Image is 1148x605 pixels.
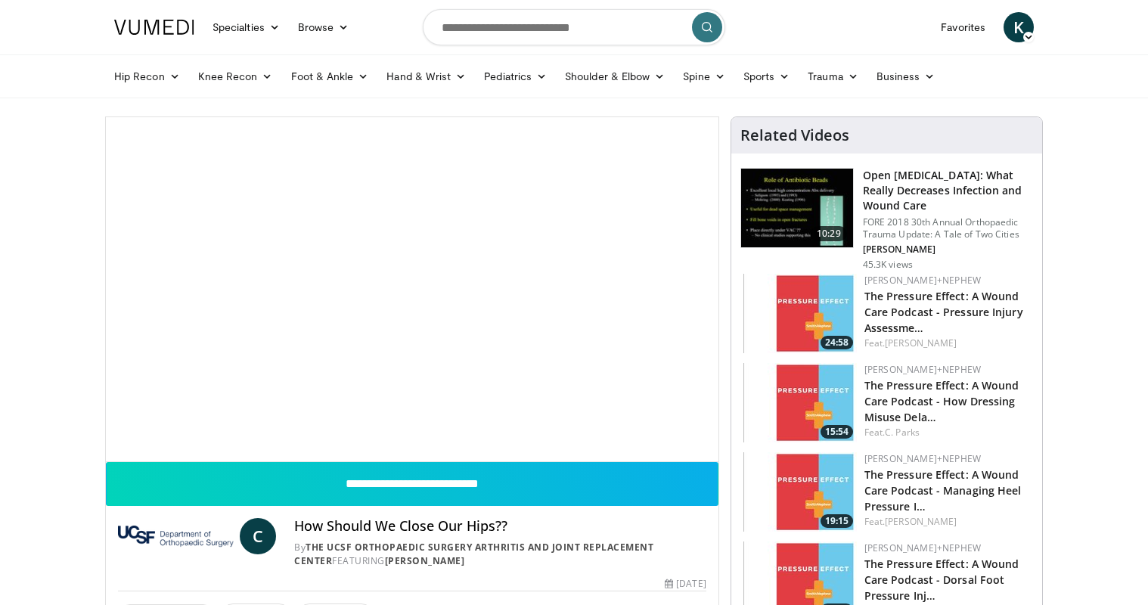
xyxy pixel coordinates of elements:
div: Feat. [864,515,1030,529]
img: ded7be61-cdd8-40fc-98a3-de551fea390e.150x105_q85_crop-smart_upscale.jpg [741,169,853,247]
a: [PERSON_NAME]+Nephew [864,541,981,554]
div: Feat. [864,337,1030,350]
a: [PERSON_NAME] [885,515,957,528]
a: 19:15 [743,452,857,532]
img: 60a7b2e5-50df-40c4-868a-521487974819.150x105_q85_crop-smart_upscale.jpg [743,452,857,532]
img: 2a658e12-bd38-46e9-9f21-8239cc81ed40.150x105_q85_crop-smart_upscale.jpg [743,274,857,353]
a: Spine [674,61,734,92]
p: FORE 2018 30th Annual Orthopaedic Trauma Update: A Tale of Two Cities [863,216,1033,240]
a: The UCSF Orthopaedic Surgery Arthritis and Joint Replacement Center [294,541,653,567]
a: [PERSON_NAME]+Nephew [864,452,981,465]
h4: Related Videos [740,126,849,144]
a: [PERSON_NAME] [885,337,957,349]
a: K [1004,12,1034,42]
a: Shoulder & Elbow [556,61,674,92]
a: Sports [734,61,799,92]
img: VuMedi Logo [114,20,194,35]
video-js: Video Player [106,117,718,462]
span: 15:54 [821,425,853,439]
img: 61e02083-5525-4adc-9284-c4ef5d0bd3c4.150x105_q85_crop-smart_upscale.jpg [743,363,857,442]
div: [DATE] [665,577,706,591]
a: Hip Recon [105,61,189,92]
a: Trauma [799,61,867,92]
a: Pediatrics [475,61,556,92]
img: The UCSF Orthopaedic Surgery Arthritis and Joint Replacement Center [118,518,234,554]
h4: How Should We Close Our Hips?? [294,518,706,535]
div: By FEATURING [294,541,706,568]
span: 10:29 [811,226,847,241]
a: [PERSON_NAME] [385,554,465,567]
a: Hand & Wrist [377,61,475,92]
p: [PERSON_NAME] [863,244,1033,256]
a: Foot & Ankle [282,61,378,92]
a: Favorites [932,12,994,42]
a: The Pressure Effect: A Wound Care Podcast - Pressure Injury Assessme… [864,289,1023,335]
a: Specialties [203,12,289,42]
a: C [240,518,276,554]
p: 45.3K views [863,259,913,271]
a: The Pressure Effect: A Wound Care Podcast - How Dressing Misuse Dela… [864,378,1019,424]
input: Search topics, interventions [423,9,725,45]
a: The Pressure Effect: A Wound Care Podcast - Dorsal Foot Pressure Inj… [864,557,1019,603]
a: 15:54 [743,363,857,442]
a: Browse [289,12,358,42]
a: The Pressure Effect: A Wound Care Podcast - Managing Heel Pressure I… [864,467,1022,513]
a: Knee Recon [189,61,282,92]
h3: Open [MEDICAL_DATA]: What Really Decreases Infection and Wound Care [863,168,1033,213]
a: [PERSON_NAME]+Nephew [864,274,981,287]
a: Business [867,61,945,92]
a: 10:29 Open [MEDICAL_DATA]: What Really Decreases Infection and Wound Care FORE 2018 30th Annual O... [740,168,1033,271]
a: 24:58 [743,274,857,353]
div: Feat. [864,426,1030,439]
span: 24:58 [821,336,853,349]
a: C. Parks [885,426,920,439]
a: [PERSON_NAME]+Nephew [864,363,981,376]
span: 19:15 [821,514,853,528]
